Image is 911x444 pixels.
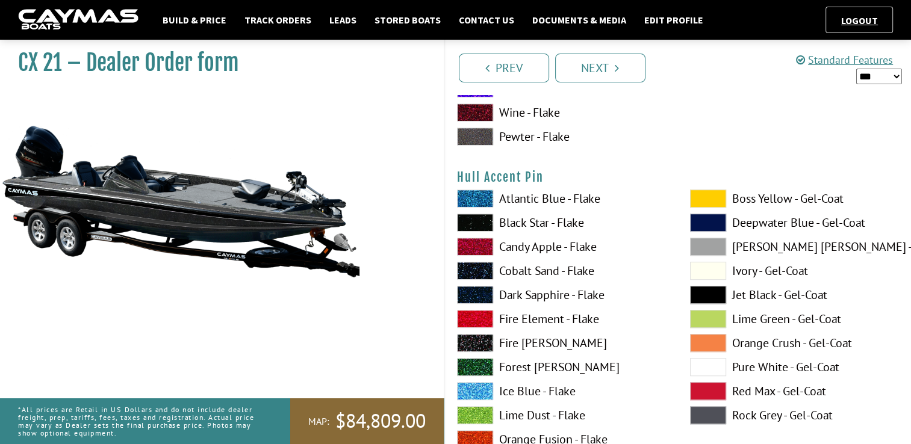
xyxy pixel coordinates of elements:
span: $84,809.00 [335,409,426,434]
a: Documents & Media [526,12,632,28]
a: Build & Price [157,12,232,28]
a: Leads [323,12,362,28]
a: Standard Features [796,53,893,67]
label: Fire [PERSON_NAME] [457,334,666,352]
a: Logout [835,14,884,26]
label: Ivory - Gel-Coat [690,262,899,280]
a: Next [555,54,645,82]
p: *All prices are Retail in US Dollars and do not include dealer freight, prep, tariffs, fees, taxe... [18,399,263,443]
label: Lime Dust - Flake [457,406,666,424]
label: Dark Sapphire - Flake [457,286,666,304]
label: Fire Element - Flake [457,310,666,328]
h4: Hull Accent Pin [457,170,900,185]
label: Orange Crush - Gel-Coat [690,334,899,352]
label: Red Max - Gel-Coat [690,382,899,400]
label: [PERSON_NAME] [PERSON_NAME] - Gel-Coat [690,238,899,256]
label: Rock Grey - Gel-Coat [690,406,899,424]
label: Cobalt Sand - Flake [457,262,666,280]
label: Boss Yellow - Gel-Coat [690,190,899,208]
label: Wine - Flake [457,103,666,122]
label: Candy Apple - Flake [457,238,666,256]
label: Black Star - Flake [457,214,666,232]
label: Ice Blue - Flake [457,382,666,400]
a: Track Orders [238,12,317,28]
a: Contact Us [453,12,520,28]
label: Jet Black - Gel-Coat [690,286,899,304]
label: Atlantic Blue - Flake [457,190,666,208]
label: Deepwater Blue - Gel-Coat [690,214,899,232]
a: Prev [459,54,549,82]
label: Pewter - Flake [457,128,666,146]
a: Edit Profile [638,12,709,28]
a: Stored Boats [368,12,447,28]
label: Forest [PERSON_NAME] [457,358,666,376]
label: Pure White - Gel-Coat [690,358,899,376]
span: MAP: [308,415,329,428]
h1: CX 21 – Dealer Order form [18,49,414,76]
label: Lime Green - Gel-Coat [690,310,899,328]
a: MAP:$84,809.00 [290,398,444,444]
img: caymas-dealer-connect-2ed40d3bc7270c1d8d7ffb4b79bf05adc795679939227970def78ec6f6c03838.gif [18,9,138,31]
